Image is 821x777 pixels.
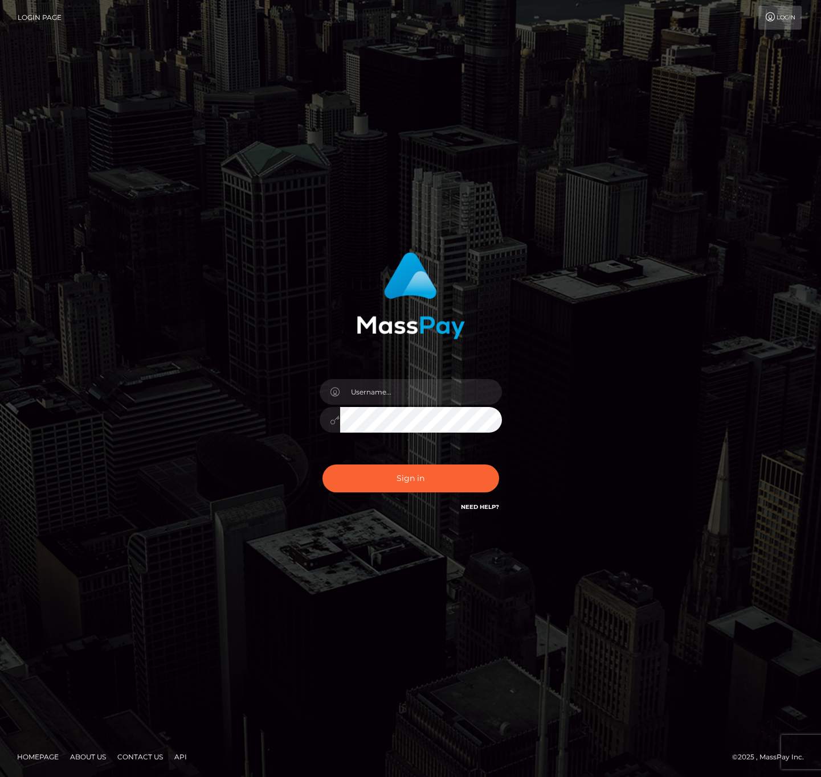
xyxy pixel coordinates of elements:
[113,748,168,766] a: Contact Us
[66,748,111,766] a: About Us
[13,748,63,766] a: Homepage
[170,748,191,766] a: API
[357,252,465,339] img: MassPay Login
[18,6,62,30] a: Login Page
[340,379,502,405] input: Username...
[322,464,499,492] button: Sign in
[461,503,499,511] a: Need Help?
[732,751,812,763] div: © 2025 , MassPay Inc.
[758,6,802,30] a: Login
